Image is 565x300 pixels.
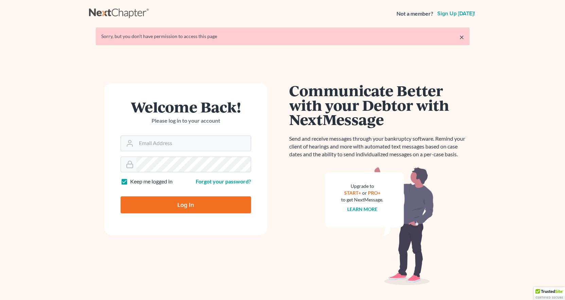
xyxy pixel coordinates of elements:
div: to get NextMessage. [341,196,384,203]
a: PRO+ [368,190,381,196]
h1: Welcome Back! [121,100,251,114]
a: START+ [344,190,361,196]
div: TrustedSite Certified [534,287,565,300]
a: Learn more [347,206,377,212]
span: or [362,190,367,196]
h1: Communicate Better with your Debtor with NextMessage [289,83,470,127]
p: Send and receive messages through your bankruptcy software. Remind your client of hearings and mo... [289,135,470,158]
img: nextmessage_bg-59042aed3d76b12b5cd301f8e5b87938c9018125f34e5fa2b7a6b67550977c72.svg [325,166,434,285]
a: × [459,33,464,41]
a: Forgot your password? [196,178,251,184]
input: Log In [121,196,251,213]
input: Email Address [136,136,251,151]
div: Upgrade to [341,183,384,190]
a: Sign up [DATE]! [436,11,476,16]
label: Keep me logged in [130,178,173,186]
strong: Not a member? [396,10,433,18]
p: Please log in to your account [121,117,251,125]
div: Sorry, but you don't have permission to access this page [101,33,464,40]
